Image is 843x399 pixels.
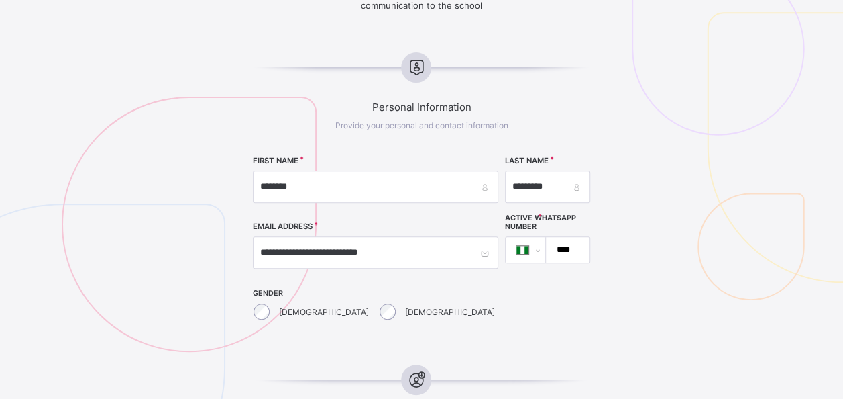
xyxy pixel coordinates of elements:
label: FIRST NAME [253,156,298,165]
label: LAST NAME [505,156,549,165]
span: Provide your personal and contact information [335,120,508,130]
label: [DEMOGRAPHIC_DATA] [405,307,495,317]
span: Personal Information [211,101,632,114]
label: [DEMOGRAPHIC_DATA] [279,307,369,317]
label: Active WhatsApp Number [505,214,590,231]
span: GENDER [253,289,498,298]
label: EMAIL ADDRESS [253,222,313,231]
